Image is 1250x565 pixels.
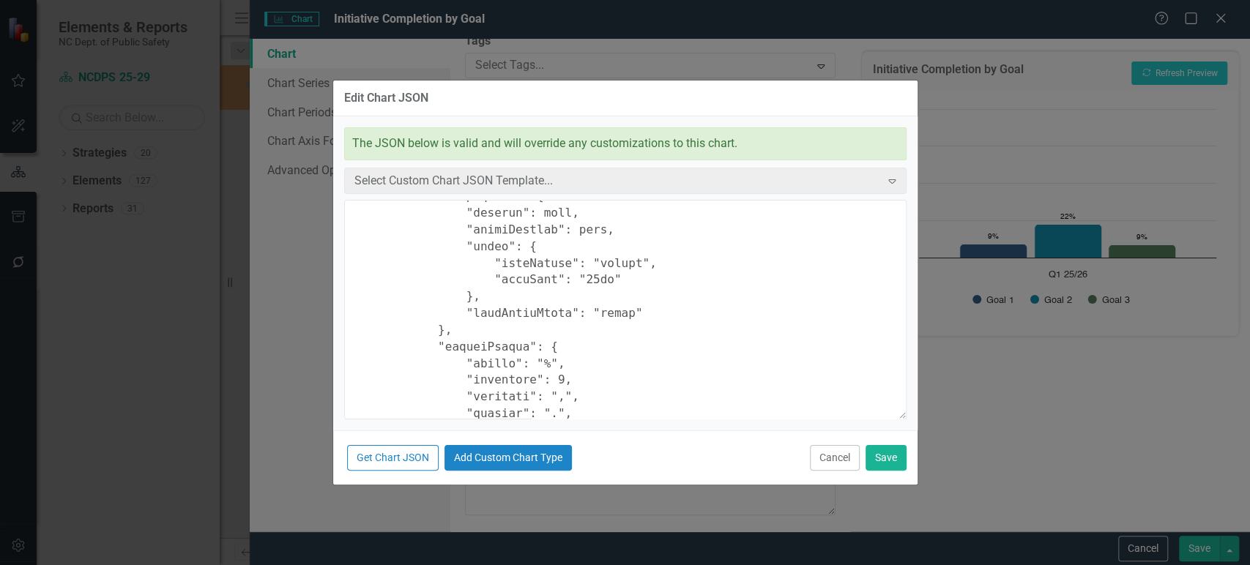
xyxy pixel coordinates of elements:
[344,200,907,419] textarea: { "loremi": [ "#2D82S6", "#A6CO0A", "#E54S0D", "#554880", "#42665E" ], "tempo": { "inci": "utlabo...
[344,127,907,160] div: The JSON below is valid and will override any customizations to this chart.
[354,172,881,189] div: Select Custom Chart JSON Template...
[347,445,439,471] button: Get Chart JSON
[866,445,907,471] button: Save
[344,91,428,105] div: Edit Chart JSON
[444,445,572,471] button: Add Custom Chart Type
[810,445,860,471] button: Cancel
